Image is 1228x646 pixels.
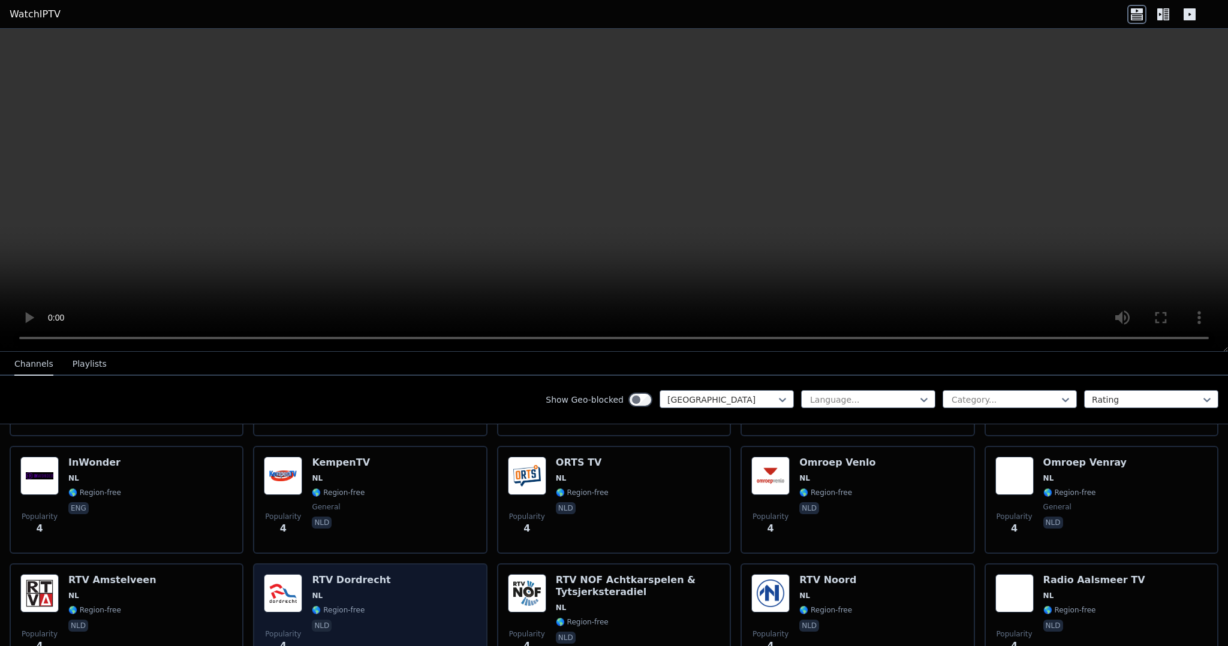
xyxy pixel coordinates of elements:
[556,473,567,483] span: NL
[68,473,79,483] span: NL
[312,591,323,600] span: NL
[68,457,121,469] h6: InWonder
[20,574,59,612] img: RTV Amstelveen
[312,517,332,529] p: nld
[508,457,546,495] img: ORTS TV
[509,629,545,639] span: Popularity
[1043,574,1145,586] h6: Radio Aalsmeer TV
[799,457,875,469] h6: Omroep Venlo
[265,629,301,639] span: Popularity
[312,473,323,483] span: NL
[508,574,546,612] img: RTV NOF Achtkarspelen & Tytsjerksteradiel
[312,574,390,586] h6: RTV Dordrecht
[799,488,852,497] span: 🌎 Region-free
[264,457,302,495] img: KempenTV
[1043,457,1127,469] h6: Omroep Venray
[509,512,545,521] span: Popularity
[556,457,609,469] h6: ORTS TV
[799,502,819,514] p: nld
[68,488,121,497] span: 🌎 Region-free
[995,574,1034,612] img: Radio Aalsmeer TV
[264,574,302,612] img: RTV Dordrecht
[312,488,365,497] span: 🌎 Region-free
[753,512,788,521] span: Popularity
[556,617,609,627] span: 🌎 Region-free
[1043,488,1096,497] span: 🌎 Region-free
[14,353,53,376] button: Channels
[22,629,58,639] span: Popularity
[546,394,624,406] label: Show Geo-blocked
[68,605,121,615] span: 🌎 Region-free
[799,473,810,483] span: NL
[751,574,790,612] img: RTV Noord
[1043,502,1072,512] span: general
[556,574,720,598] h6: RTV NOF Achtkarspelen & Tytsjerksteradiel
[312,620,332,632] p: nld
[556,502,576,514] p: nld
[22,512,58,521] span: Popularity
[997,512,1033,521] span: Popularity
[20,457,59,495] img: InWonder
[1043,591,1054,600] span: NL
[751,457,790,495] img: Omroep Venlo
[556,603,567,612] span: NL
[68,574,156,586] h6: RTV Amstelveen
[799,574,856,586] h6: RTV Noord
[265,512,301,521] span: Popularity
[1043,517,1063,529] p: nld
[753,629,788,639] span: Popularity
[36,521,43,536] span: 4
[1011,521,1018,536] span: 4
[523,521,530,536] span: 4
[1043,605,1096,615] span: 🌎 Region-free
[68,502,89,514] p: eng
[556,632,576,644] p: nld
[556,488,609,497] span: 🌎 Region-free
[312,502,340,512] span: general
[1043,473,1054,483] span: NL
[312,605,365,615] span: 🌎 Region-free
[280,521,287,536] span: 4
[68,620,88,632] p: nld
[1043,620,1063,632] p: nld
[73,353,107,376] button: Playlists
[10,7,61,22] a: WatchIPTV
[799,591,810,600] span: NL
[799,620,819,632] p: nld
[997,629,1033,639] span: Popularity
[799,605,852,615] span: 🌎 Region-free
[68,591,79,600] span: NL
[767,521,774,536] span: 4
[995,457,1034,495] img: Omroep Venray
[312,457,370,469] h6: KempenTV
